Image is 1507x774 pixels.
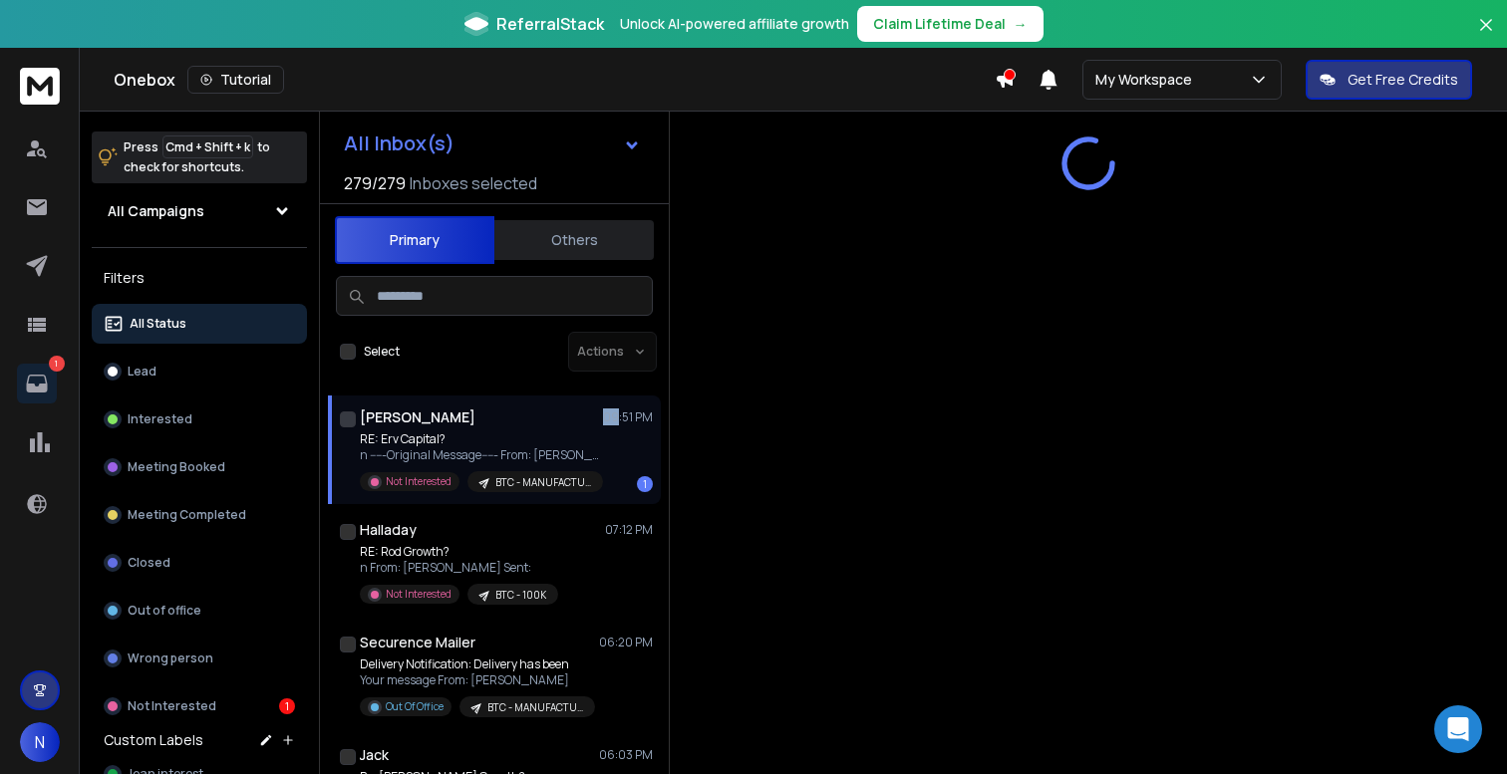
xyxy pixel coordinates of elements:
[1306,60,1472,100] button: Get Free Credits
[496,12,604,36] span: ReferralStack
[1348,70,1458,90] p: Get Free Credits
[128,507,246,523] p: Meeting Completed
[360,633,475,652] h1: Securence Mailer
[386,474,452,489] p: Not Interested
[360,407,475,427] h1: [PERSON_NAME]
[108,201,204,221] h1: All Campaigns
[495,588,546,603] p: BTC - 100K
[1473,12,1499,60] button: Close banner
[603,409,653,425] p: 09:51 PM
[360,560,558,576] p: n From: [PERSON_NAME] Sent:
[92,304,307,344] button: All Status
[92,399,307,439] button: Interested
[104,730,203,750] h3: Custom Labels
[386,587,452,602] p: Not Interested
[360,656,595,672] p: Delivery Notification: Delivery has been
[1014,14,1028,34] span: →
[599,747,653,763] p: 06:03 PM
[124,137,270,177] p: Press to check for shortcuts.
[20,722,60,762] button: N
[114,66,995,94] div: Onebox
[17,364,57,403] a: 1
[128,555,170,571] p: Closed
[328,124,657,163] button: All Inbox(s)
[360,431,599,447] p: RE: Erv Capital?
[279,698,295,714] div: 1
[344,171,406,195] span: 279 / 279
[335,216,494,264] button: Primary
[1095,70,1200,90] p: My Workspace
[360,745,389,765] h1: Jack
[92,591,307,631] button: Out of office
[495,475,591,490] p: BTC - MANUFACTURING
[360,520,417,540] h1: Halladay
[49,356,65,372] p: 1
[637,476,653,492] div: 1
[857,6,1044,42] button: Claim Lifetime Deal→
[92,495,307,535] button: Meeting Completed
[128,698,216,714] p: Not Interested
[360,672,595,688] p: Your message From: [PERSON_NAME]
[605,522,653,538] p: 07:12 PM
[360,447,599,463] p: n -----Original Message----- From: [PERSON_NAME]
[187,66,284,94] button: Tutorial
[410,171,537,195] h3: Inboxes selected
[386,699,444,714] p: Out Of Office
[494,218,654,262] button: Others
[92,191,307,231] button: All Campaigns
[92,686,307,726] button: Not Interested1
[128,650,213,666] p: Wrong person
[360,544,558,560] p: RE: Rod Growth?
[620,14,849,34] p: Unlock AI-powered affiliate growth
[128,603,201,619] p: Out of office
[128,364,156,380] p: Lead
[130,316,186,332] p: All Status
[344,133,454,153] h1: All Inbox(s)
[92,639,307,678] button: Wrong person
[364,344,400,360] label: Select
[92,543,307,583] button: Closed
[92,447,307,487] button: Meeting Booked
[1434,705,1482,753] div: Open Intercom Messenger
[599,635,653,650] p: 06:20 PM
[487,700,583,715] p: BTC - MANUFACTURING
[128,411,192,427] p: Interested
[162,135,253,158] span: Cmd + Shift + k
[92,352,307,391] button: Lead
[92,264,307,292] h3: Filters
[128,459,225,475] p: Meeting Booked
